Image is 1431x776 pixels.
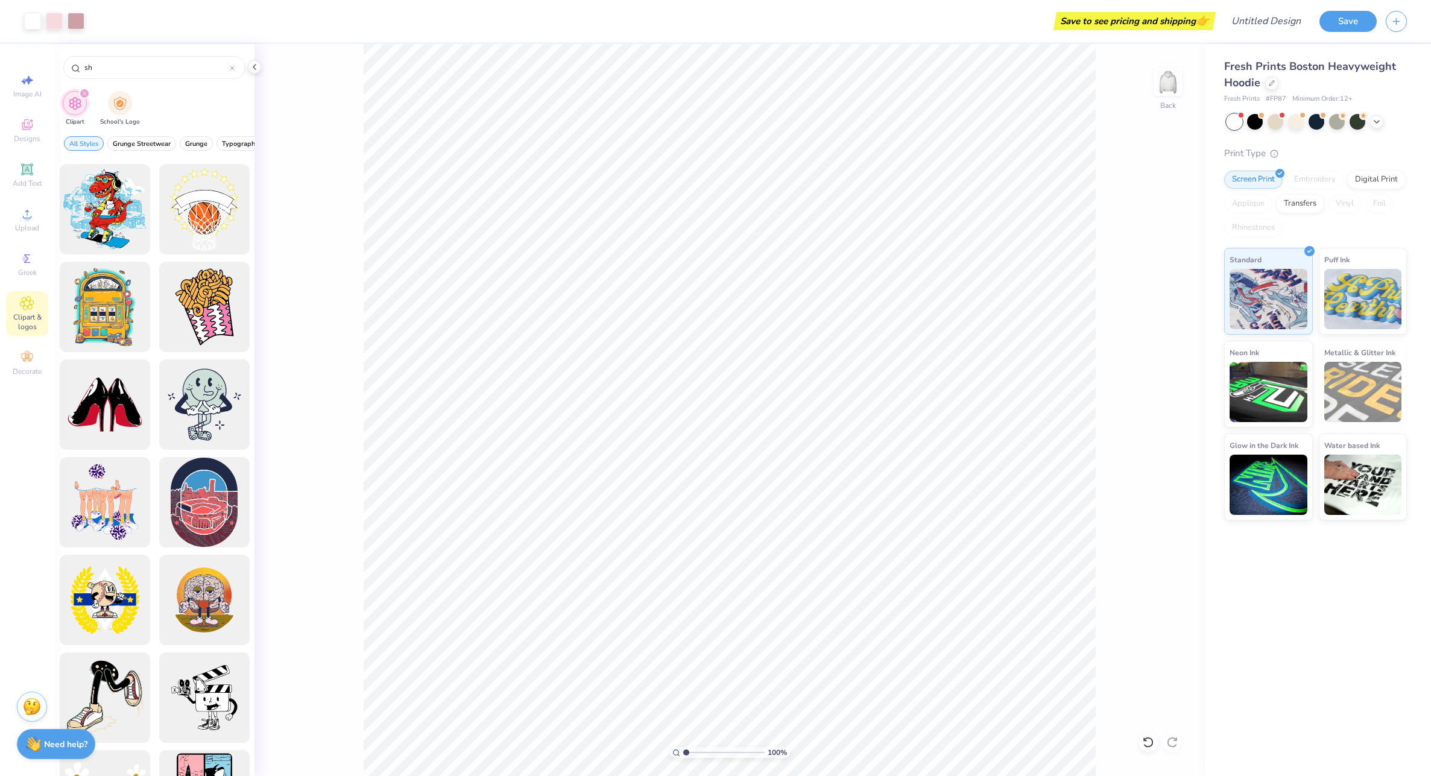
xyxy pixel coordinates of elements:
img: Puff Ink [1324,269,1402,329]
div: filter for School's Logo [100,91,140,127]
span: Image AI [13,89,42,99]
img: School's Logo Image [113,96,127,110]
span: Add Text [13,178,42,188]
strong: Need help? [44,739,87,750]
span: Clipart & logos [6,312,48,332]
span: Upload [15,223,39,233]
button: filter button [216,136,264,151]
span: Grunge [185,139,207,148]
span: Greek [18,268,37,277]
span: School's Logo [100,118,140,127]
span: Typography [222,139,259,148]
span: Minimum Order: 12 + [1292,94,1353,104]
div: Back [1160,100,1176,111]
input: Untitled Design [1222,9,1310,33]
div: Applique [1224,195,1272,213]
button: Save [1319,11,1377,32]
span: Glow in the Dark Ink [1230,439,1298,452]
div: Print Type [1224,147,1407,160]
button: filter button [64,136,104,151]
img: Neon Ink [1230,362,1307,422]
div: Foil [1365,195,1394,213]
img: Standard [1230,269,1307,329]
span: Grunge Streetwear [113,139,171,148]
button: filter button [107,136,176,151]
span: Fresh Prints [1224,94,1260,104]
button: filter button [180,136,213,151]
input: Try "Stars" [83,62,230,74]
span: All Styles [69,139,98,148]
span: Decorate [13,367,42,376]
img: Clipart Image [68,96,82,110]
span: Designs [14,134,40,144]
span: Metallic & Glitter Ink [1324,346,1395,359]
div: Digital Print [1347,171,1406,189]
div: Vinyl [1328,195,1362,213]
div: filter for Clipart [63,91,87,127]
span: 👉 [1196,13,1209,28]
span: Water based Ink [1324,439,1380,452]
div: Screen Print [1224,171,1283,189]
div: Embroidery [1286,171,1344,189]
span: Standard [1230,253,1262,266]
img: Glow in the Dark Ink [1230,455,1307,515]
img: Back [1156,70,1180,94]
img: Metallic & Glitter Ink [1324,362,1402,422]
div: Save to see pricing and shipping [1057,12,1213,30]
div: Transfers [1276,195,1324,213]
button: filter button [63,91,87,127]
span: 100 % [768,747,787,758]
div: Rhinestones [1224,219,1283,237]
span: Fresh Prints Boston Heavyweight Hoodie [1224,59,1396,90]
span: Neon Ink [1230,346,1259,359]
span: Clipart [66,118,84,127]
span: Puff Ink [1324,253,1350,266]
span: # FP87 [1266,94,1286,104]
img: Water based Ink [1324,455,1402,515]
button: filter button [100,91,140,127]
